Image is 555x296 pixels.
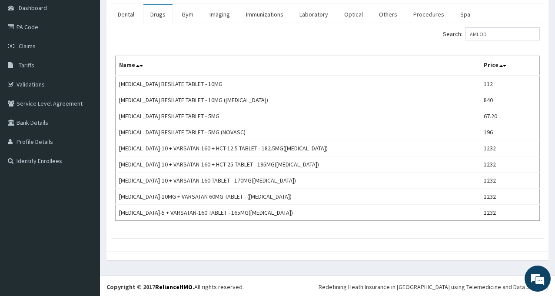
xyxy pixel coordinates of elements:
[19,42,36,50] span: Claims
[319,283,548,291] div: Redefining Heath Insurance in [GEOGRAPHIC_DATA] using Telemedicine and Data Science!
[203,5,237,23] a: Imaging
[143,4,163,25] div: Minimize live chat window
[239,5,290,23] a: Immunizations
[106,283,194,291] strong: Copyright © 2017 .
[19,61,34,69] span: Tariffs
[480,76,540,92] td: 112
[155,283,193,291] a: RelianceHMO
[116,205,480,221] td: [MEDICAL_DATA]-5 + VARSATAN-160 TABLET - 165MG([MEDICAL_DATA])
[116,76,480,92] td: [MEDICAL_DATA] BESILATE TABLET - 10MG
[111,5,141,23] a: Dental
[19,4,47,12] span: Dashboard
[50,91,120,179] span: We're online!
[116,156,480,173] td: [MEDICAL_DATA]-10 + VARSATAN-160 + HCT-25 TABLET - 195MG([MEDICAL_DATA])
[480,173,540,189] td: 1232
[372,5,404,23] a: Others
[453,5,477,23] a: Spa
[116,56,480,76] th: Name
[337,5,370,23] a: Optical
[465,27,540,40] input: Search:
[116,124,480,140] td: [MEDICAL_DATA] BESILATE TABLET - 5MG (NOVASC)
[116,173,480,189] td: [MEDICAL_DATA]-10 + VARSATAN-160 TABLET - 170MG([MEDICAL_DATA])
[480,156,540,173] td: 1232
[480,189,540,205] td: 1232
[480,108,540,124] td: 67.20
[45,49,146,60] div: Chat with us now
[292,5,335,23] a: Laboratory
[175,5,200,23] a: Gym
[480,140,540,156] td: 1232
[443,27,540,40] label: Search:
[480,56,540,76] th: Price
[143,5,173,23] a: Drugs
[406,5,451,23] a: Procedures
[116,189,480,205] td: [MEDICAL_DATA]-10MG + VARSATAN 60MG TABLET - ([MEDICAL_DATA])
[480,124,540,140] td: 196
[116,140,480,156] td: [MEDICAL_DATA]-10 + VARSATAN-160 + HCT-12.5 TABLET - 182.5MG([MEDICAL_DATA])
[16,43,35,65] img: d_794563401_company_1708531726252_794563401
[116,108,480,124] td: [MEDICAL_DATA] BESILATE TABLET - 5MG
[480,92,540,108] td: 840
[480,205,540,221] td: 1232
[4,201,166,231] textarea: Type your message and hit 'Enter'
[116,92,480,108] td: [MEDICAL_DATA] BESILATE TABLET - 10MG ([MEDICAL_DATA])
